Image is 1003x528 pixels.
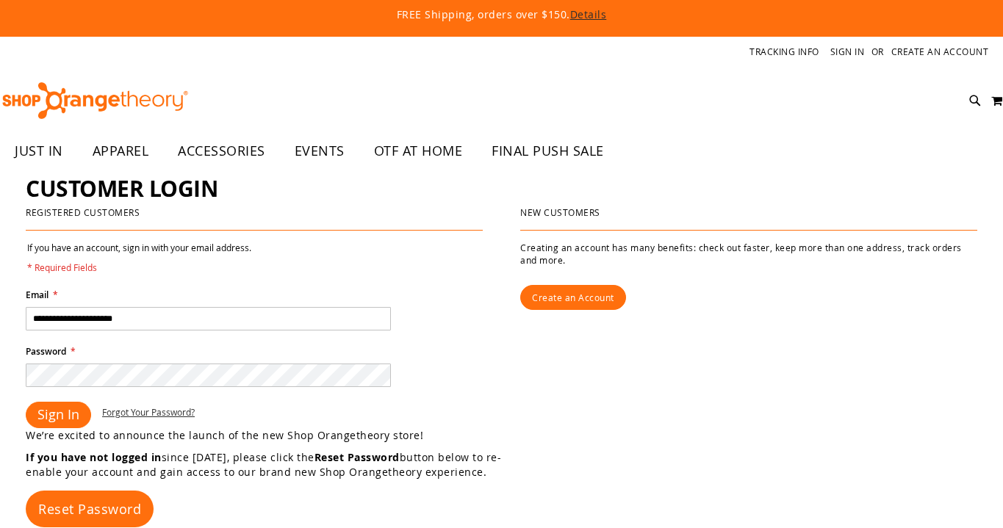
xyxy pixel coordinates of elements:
[749,46,819,58] a: Tracking Info
[492,134,604,167] span: FINAL PUSH SALE
[314,450,400,464] strong: Reset Password
[178,134,265,167] span: ACCESSORIES
[26,491,154,527] a: Reset Password
[27,261,251,274] span: * Required Fields
[26,450,502,480] p: since [DATE], please click the button below to re-enable your account and gain access to our bran...
[532,292,614,303] span: Create an Account
[102,406,195,419] a: Forgot Your Password?
[26,450,162,464] strong: If you have not logged in
[26,345,66,358] span: Password
[295,134,345,167] span: EVENTS
[891,46,989,58] a: Create an Account
[520,206,600,218] strong: New Customers
[520,285,626,310] a: Create an Account
[26,402,91,428] button: Sign In
[477,134,619,168] a: FINAL PUSH SALE
[830,46,865,58] a: Sign In
[26,206,140,218] strong: Registered Customers
[570,7,607,21] a: Details
[37,405,79,423] span: Sign In
[102,406,195,418] span: Forgot Your Password?
[61,7,943,22] p: FREE Shipping, orders over $150.
[78,134,164,168] a: APPAREL
[280,134,359,168] a: EVENTS
[93,134,149,167] span: APPAREL
[520,242,977,267] p: Creating an account has many benefits: check out faster, keep more than one address, track orders...
[26,289,48,301] span: Email
[359,134,478,168] a: OTF AT HOME
[38,500,141,518] span: Reset Password
[374,134,463,167] span: OTF AT HOME
[15,134,63,167] span: JUST IN
[163,134,280,168] a: ACCESSORIES
[26,173,218,203] span: Customer Login
[26,242,253,274] legend: If you have an account, sign in with your email address.
[26,428,502,443] p: We’re excited to announce the launch of the new Shop Orangetheory store!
